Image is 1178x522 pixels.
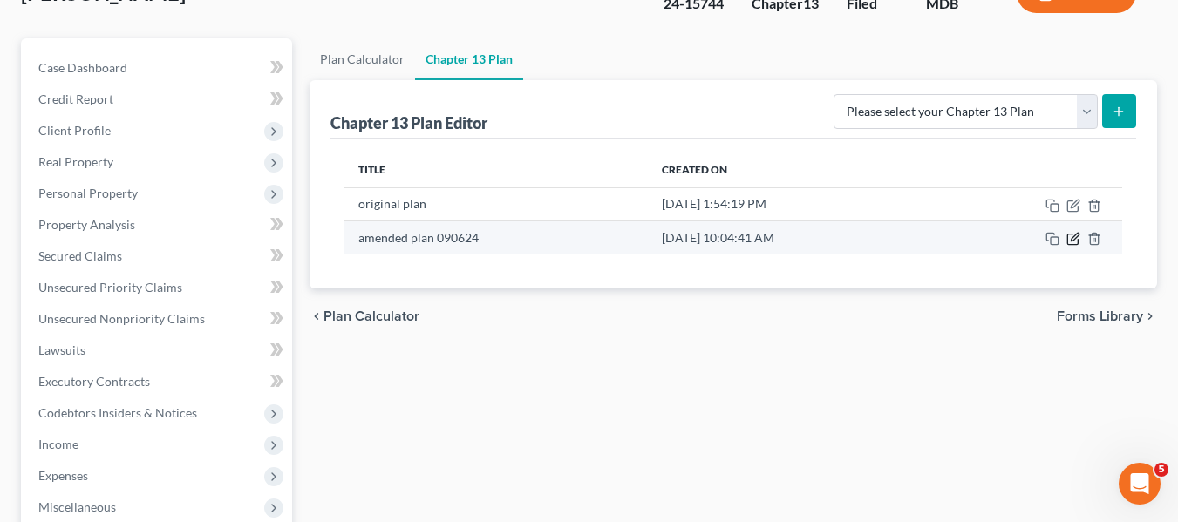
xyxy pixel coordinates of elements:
[344,220,649,254] td: amended plan 090624
[1119,463,1161,505] iframe: Intercom live chat
[38,342,85,357] span: Lawsuits
[24,241,292,272] a: Secured Claims
[24,272,292,303] a: Unsecured Priority Claims
[38,60,127,75] span: Case Dashboard
[24,335,292,366] a: Lawsuits
[310,309,419,323] button: chevron_left Plan Calculator
[1154,463,1168,477] span: 5
[38,217,135,232] span: Property Analysis
[38,92,113,106] span: Credit Report
[38,154,113,169] span: Real Property
[24,209,292,241] a: Property Analysis
[648,187,936,220] td: [DATE] 1:54:19 PM
[1143,309,1157,323] i: chevron_right
[344,153,649,187] th: Title
[24,366,292,397] a: Executory Contracts
[38,123,111,138] span: Client Profile
[1057,309,1143,323] span: Forms Library
[38,437,78,451] span: Income
[38,280,182,295] span: Unsecured Priority Claims
[38,311,205,326] span: Unsecured Nonpriority Claims
[310,38,415,80] a: Plan Calculator
[344,187,649,220] td: original plan
[648,153,936,187] th: Created On
[415,38,523,80] a: Chapter 13 Plan
[38,499,116,514] span: Miscellaneous
[38,468,88,483] span: Expenses
[38,186,138,200] span: Personal Property
[648,220,936,254] td: [DATE] 10:04:41 AM
[38,374,150,389] span: Executory Contracts
[38,248,122,263] span: Secured Claims
[330,112,487,133] div: Chapter 13 Plan Editor
[38,405,197,420] span: Codebtors Insiders & Notices
[24,84,292,115] a: Credit Report
[24,303,292,335] a: Unsecured Nonpriority Claims
[310,309,323,323] i: chevron_left
[1057,309,1157,323] button: Forms Library chevron_right
[323,309,419,323] span: Plan Calculator
[24,52,292,84] a: Case Dashboard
